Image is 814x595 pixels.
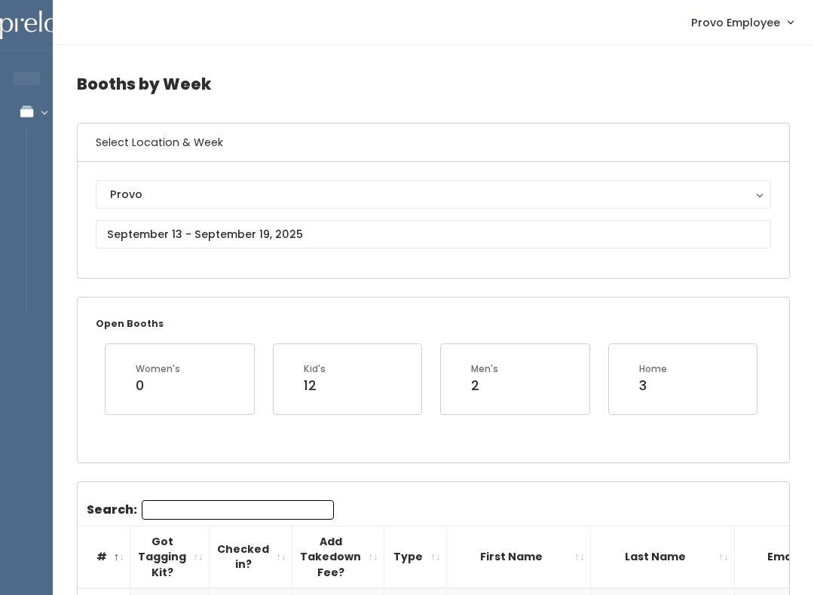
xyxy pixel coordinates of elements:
[78,526,130,588] th: #: activate to sort column descending
[471,362,498,376] div: Men's
[304,376,326,395] div: 12
[78,124,789,162] h6: Select Location & Week
[471,376,498,395] div: 2
[77,63,790,105] h4: Booths by Week
[96,220,771,249] input: September 13 - September 19, 2025
[136,376,180,395] div: 0
[292,526,384,588] th: Add Takedown Fee?: activate to sort column ascending
[691,14,780,31] span: Provo Employee
[130,526,210,588] th: Got Tagging Kit?: activate to sort column ascending
[110,186,757,203] div: Provo
[96,180,771,209] button: Provo
[210,526,292,588] th: Checked in?: activate to sort column ascending
[639,376,667,395] div: 3
[384,526,447,588] th: Type: activate to sort column ascending
[142,500,334,520] input: Search:
[591,526,735,588] th: Last Name: activate to sort column ascending
[87,500,334,520] label: Search:
[676,6,808,38] a: Provo Employee
[639,362,667,376] div: Home
[447,526,591,588] th: First Name: activate to sort column ascending
[304,362,326,376] div: Kid's
[96,317,164,330] small: Open Booths
[136,362,180,376] div: Women's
